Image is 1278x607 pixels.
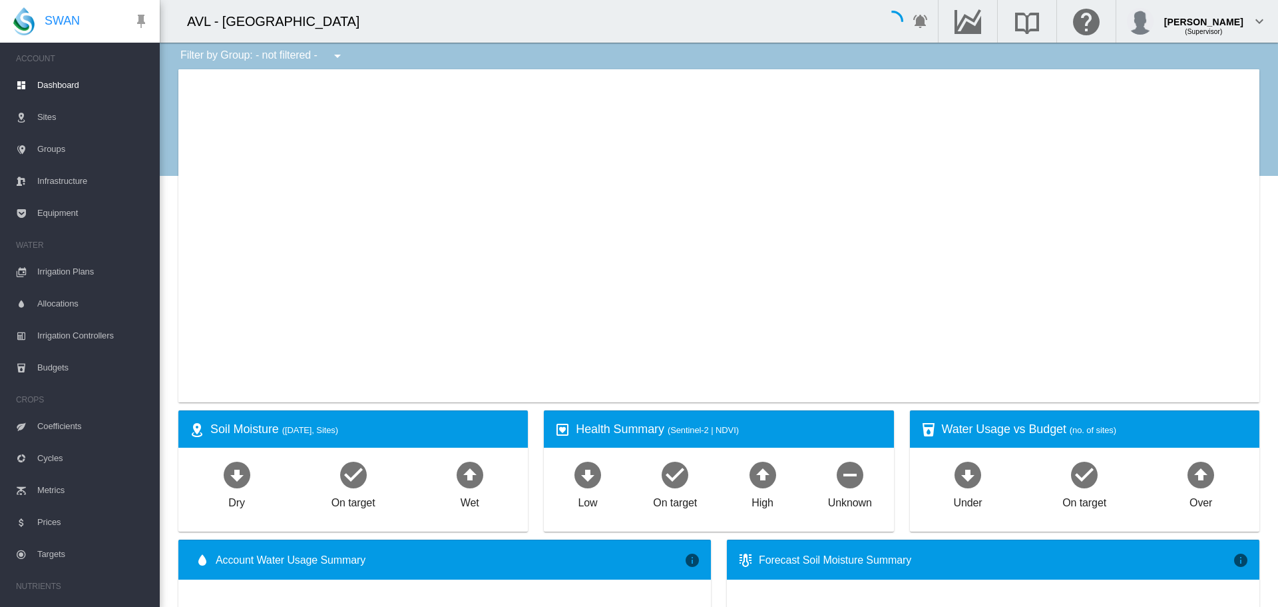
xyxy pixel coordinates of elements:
md-icon: icon-information [684,552,700,568]
div: Water Usage vs Budget [942,421,1249,438]
div: Unknown [828,490,872,510]
div: Forecast Soil Moisture Summary [759,553,1233,568]
span: Budgets [37,352,149,384]
div: Dry [228,490,245,510]
div: Over [1189,490,1212,510]
md-icon: icon-information [1233,552,1249,568]
span: Infrastructure [37,165,149,197]
span: Targets [37,538,149,570]
div: Low [578,490,597,510]
div: Health Summary [576,421,883,438]
div: Filter by Group: - not filtered - [170,43,355,69]
md-icon: icon-minus-circle [834,458,866,490]
div: Under [954,490,982,510]
span: Equipment [37,197,149,229]
div: Wet [461,490,479,510]
img: SWAN-Landscape-Logo-Colour-drop.png [13,7,35,35]
md-icon: icon-thermometer-lines [738,552,753,568]
span: Account Water Usage Summary [216,553,684,568]
md-icon: icon-arrow-down-bold-circle [952,458,984,490]
div: On target [331,490,375,510]
span: (no. of sites) [1070,425,1116,435]
div: AVL - [GEOGRAPHIC_DATA] [187,12,371,31]
md-icon: icon-bell-ring [913,13,929,29]
span: (Sentinel-2 | NDVI) [668,425,739,435]
md-icon: icon-pin [133,13,149,29]
span: NUTRIENTS [16,576,149,597]
md-icon: icon-menu-down [329,48,345,64]
div: [PERSON_NAME] [1164,10,1243,23]
span: SWAN [45,13,80,29]
span: Dashboard [37,69,149,101]
div: Soil Moisture [210,421,517,438]
span: CROPS [16,389,149,410]
md-icon: Search the knowledge base [1011,13,1043,29]
span: WATER [16,235,149,256]
span: Cycles [37,442,149,474]
md-icon: icon-checkbox-marked-circle [659,458,691,490]
span: Metrics [37,474,149,506]
md-icon: icon-arrow-up-bold-circle [747,458,779,490]
md-icon: icon-cup-water [921,422,937,438]
md-icon: Go to the Data Hub [952,13,984,29]
img: profile.jpg [1127,8,1154,35]
span: Allocations [37,288,149,320]
span: ([DATE], Sites) [282,425,338,435]
md-icon: icon-heart-box-outline [554,422,570,438]
md-icon: icon-arrow-down-bold-circle [221,458,253,490]
md-icon: icon-water [194,552,210,568]
md-icon: icon-checkbox-marked-circle [1068,458,1100,490]
md-icon: icon-checkbox-marked-circle [337,458,369,490]
md-icon: icon-arrow-up-bold-circle [1185,458,1217,490]
span: Sites [37,101,149,133]
md-icon: icon-arrow-up-bold-circle [454,458,486,490]
span: ACCOUNT [16,48,149,69]
span: (Supervisor) [1185,28,1222,35]
div: On target [653,490,697,510]
span: Prices [37,506,149,538]
div: High [751,490,773,510]
md-icon: icon-arrow-down-bold-circle [572,458,604,490]
span: Irrigation Controllers [37,320,149,352]
md-icon: icon-map-marker-radius [189,422,205,438]
span: Irrigation Plans [37,256,149,288]
button: icon-menu-down [324,43,351,69]
md-icon: icon-chevron-down [1251,13,1267,29]
button: icon-bell-ring [907,8,934,35]
span: Coefficients [37,410,149,442]
span: Groups [37,133,149,165]
md-icon: Click here for help [1070,13,1102,29]
div: On target [1062,490,1106,510]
